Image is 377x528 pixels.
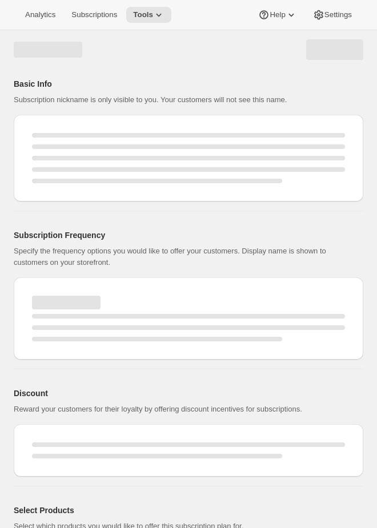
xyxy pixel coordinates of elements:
p: Specify the frequency options you would like to offer your customers. Display name is shown to cu... [14,245,354,268]
span: Settings [324,10,352,19]
h2: Basic Info [14,78,354,90]
p: Subscription nickname is only visible to you. Your customers will not see this name. [14,94,354,106]
span: Tools [133,10,153,19]
span: Help [270,10,285,19]
span: Subscriptions [71,10,117,19]
button: Subscriptions [65,7,124,23]
h2: Subscription Frequency [14,229,354,241]
button: Settings [306,7,359,23]
button: Tools [126,7,171,23]
h2: Discount [14,388,354,399]
button: Analytics [18,7,62,23]
button: Help [251,7,303,23]
p: Reward your customers for their loyalty by offering discount incentives for subscriptions. [14,404,354,415]
h2: Select Products [14,505,354,516]
span: Analytics [25,10,55,19]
